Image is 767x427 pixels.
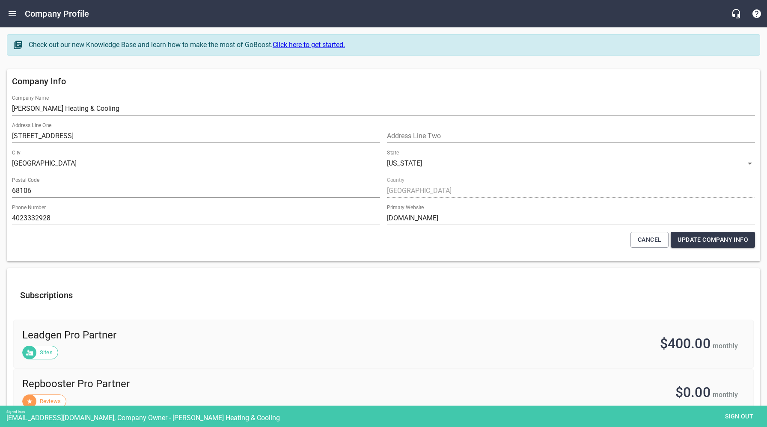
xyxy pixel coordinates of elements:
button: Support Portal [746,3,767,24]
h6: Company Profile [25,7,89,21]
label: City [12,151,21,156]
span: Sites [35,348,58,357]
span: $0.00 [675,384,711,400]
span: Leadgen Pro Partner [22,329,381,342]
span: Cancel [638,234,661,245]
label: State [387,151,399,156]
h6: Subscriptions [20,288,747,302]
label: Postal Code [12,178,39,183]
button: Live Chat [726,3,746,24]
span: Repbooster Pro Partner [22,377,396,391]
div: Signed in as [6,410,767,414]
label: Address Line One [12,123,51,128]
label: Primary Website [387,205,424,211]
label: Country [387,178,404,183]
h6: Company Info [12,74,755,88]
span: $400.00 [660,335,711,352]
button: Cancel [630,232,669,248]
span: Reviews [35,397,66,406]
button: Sign out [718,409,761,424]
div: [EMAIL_ADDRESS][DOMAIN_NAME], Company Owner - [PERSON_NAME] Heating & Cooling [6,414,767,422]
span: Sign out [721,411,757,422]
label: Company Name [12,96,49,101]
button: Open drawer [2,3,23,24]
span: monthly [713,391,738,399]
div: Check out our new Knowledge Base and learn how to make the most of GoBoost. [29,40,751,50]
button: Update Company Info [671,232,755,248]
label: Phone Number [12,205,46,211]
div: Reviews [22,394,66,408]
span: monthly [713,342,738,350]
span: Update Company Info [678,234,748,245]
a: Click here to get started. [273,41,345,49]
div: Sites [22,346,58,359]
